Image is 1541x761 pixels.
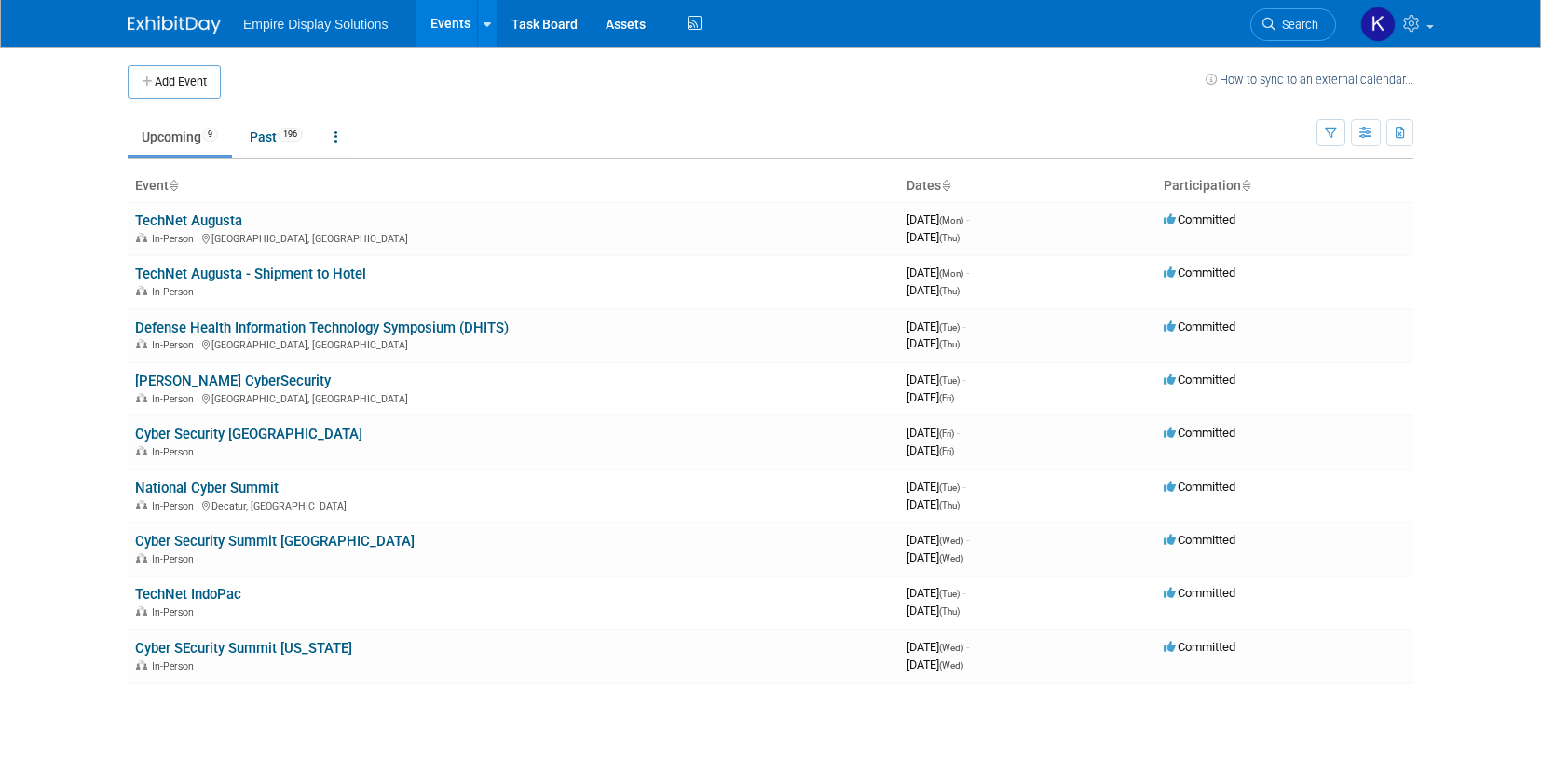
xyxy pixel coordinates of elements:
img: In-Person Event [136,500,147,510]
span: [DATE] [907,550,963,564]
span: Committed [1164,319,1235,333]
span: [DATE] [907,336,960,350]
a: TechNet Augusta - Shipment to Hotel [135,265,366,282]
span: In-Person [152,553,199,565]
span: - [962,319,965,333]
span: Committed [1164,212,1235,226]
img: In-Person Event [136,393,147,402]
span: (Thu) [939,233,960,243]
span: In-Person [152,339,199,351]
span: In-Person [152,233,199,245]
span: In-Person [152,660,199,673]
a: Sort by Start Date [941,178,950,193]
div: [GEOGRAPHIC_DATA], [GEOGRAPHIC_DATA] [135,336,892,351]
img: ExhibitDay [128,16,221,34]
a: Upcoming9 [128,119,232,155]
div: [GEOGRAPHIC_DATA], [GEOGRAPHIC_DATA] [135,390,892,405]
span: In-Person [152,606,199,618]
span: [DATE] [907,533,969,547]
span: [DATE] [907,283,960,297]
div: [GEOGRAPHIC_DATA], [GEOGRAPHIC_DATA] [135,230,892,245]
span: 196 [278,128,303,142]
span: - [966,533,969,547]
img: In-Person Event [136,446,147,455]
span: (Thu) [939,606,960,617]
span: [DATE] [907,373,965,387]
span: (Thu) [939,500,960,510]
span: (Mon) [939,268,963,279]
img: In-Person Event [136,606,147,616]
span: - [962,480,965,494]
span: Committed [1164,640,1235,654]
span: (Fri) [939,446,954,456]
span: Committed [1164,426,1235,440]
span: In-Person [152,446,199,458]
span: - [966,265,969,279]
span: (Wed) [939,660,963,671]
span: - [966,640,969,654]
a: Sort by Participation Type [1241,178,1250,193]
th: Participation [1156,170,1413,202]
a: [PERSON_NAME] CyberSecurity [135,373,331,389]
span: [DATE] [907,319,965,333]
span: (Fri) [939,428,954,439]
span: Committed [1164,373,1235,387]
span: (Tue) [939,375,960,386]
span: (Tue) [939,322,960,333]
a: Cyber SEcurity Summit [US_STATE] [135,640,352,657]
span: 9 [202,128,218,142]
span: (Mon) [939,215,963,225]
span: [DATE] [907,443,954,457]
span: In-Person [152,500,199,512]
span: [DATE] [907,604,960,618]
a: Sort by Event Name [169,178,178,193]
span: (Wed) [939,536,963,546]
span: [DATE] [907,212,969,226]
span: [DATE] [907,658,963,672]
span: [DATE] [907,586,965,600]
a: How to sync to an external calendar... [1206,73,1413,87]
span: (Tue) [939,482,960,493]
span: Committed [1164,265,1235,279]
img: In-Person Event [136,233,147,242]
span: Committed [1164,586,1235,600]
a: Past196 [236,119,317,155]
span: In-Person [152,393,199,405]
span: [DATE] [907,265,969,279]
a: Defense Health Information Technology Symposium (DHITS) [135,319,509,336]
a: Cyber Security [GEOGRAPHIC_DATA] [135,426,362,442]
span: (Wed) [939,643,963,653]
th: Dates [899,170,1156,202]
span: (Thu) [939,339,960,349]
span: [DATE] [907,426,960,440]
span: Search [1275,18,1318,32]
span: [DATE] [907,497,960,511]
span: Committed [1164,480,1235,494]
img: In-Person Event [136,286,147,295]
th: Event [128,170,899,202]
span: [DATE] [907,480,965,494]
span: [DATE] [907,230,960,244]
a: Search [1250,8,1336,41]
span: In-Person [152,286,199,298]
span: (Fri) [939,393,954,403]
img: In-Person Event [136,660,147,670]
span: [DATE] [907,390,954,404]
a: Cyber Security Summit [GEOGRAPHIC_DATA] [135,533,415,550]
a: TechNet IndoPac [135,586,241,603]
div: Decatur, [GEOGRAPHIC_DATA] [135,497,892,512]
span: [DATE] [907,640,969,654]
img: Katelyn Hurlock [1360,7,1396,42]
a: National Cyber Summit [135,480,279,496]
span: - [957,426,960,440]
span: - [962,373,965,387]
span: (Wed) [939,553,963,564]
span: - [962,586,965,600]
span: (Thu) [939,286,960,296]
span: Empire Display Solutions [243,17,389,32]
a: TechNet Augusta [135,212,242,229]
img: In-Person Event [136,553,147,563]
button: Add Event [128,65,221,99]
span: Committed [1164,533,1235,547]
img: In-Person Event [136,339,147,348]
